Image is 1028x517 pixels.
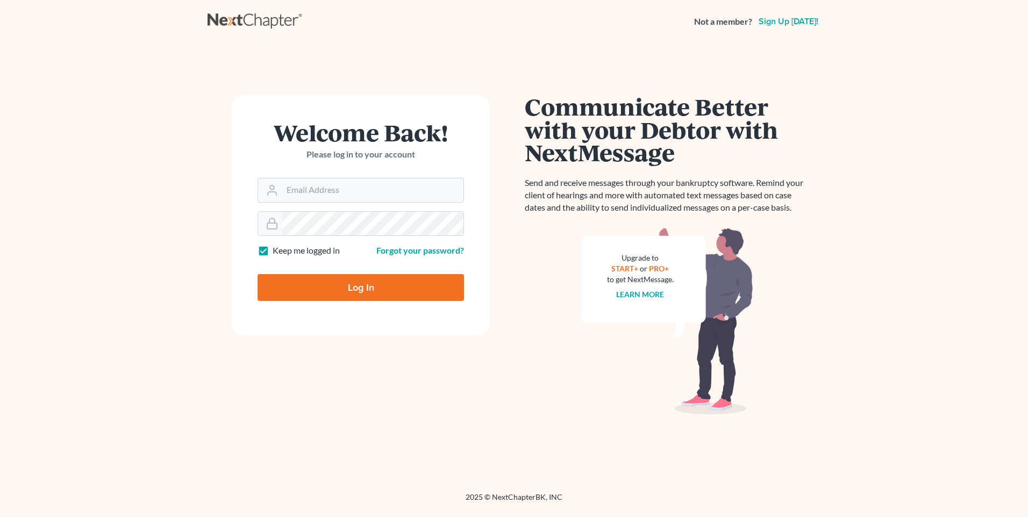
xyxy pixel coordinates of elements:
[258,274,464,301] input: Log In
[649,264,669,273] a: PRO+
[208,492,820,511] div: 2025 © NextChapterBK, INC
[640,264,648,273] span: or
[282,178,463,202] input: Email Address
[617,290,665,299] a: Learn more
[607,253,674,263] div: Upgrade to
[525,95,810,164] h1: Communicate Better with your Debtor with NextMessage
[694,16,752,28] strong: Not a member?
[258,121,464,144] h1: Welcome Back!
[581,227,753,415] img: nextmessage_bg-59042aed3d76b12b5cd301f8e5b87938c9018125f34e5fa2b7a6b67550977c72.svg
[756,17,820,26] a: Sign up [DATE]!
[258,148,464,161] p: Please log in to your account
[273,245,340,257] label: Keep me logged in
[612,264,639,273] a: START+
[525,177,810,214] p: Send and receive messages through your bankruptcy software. Remind your client of hearings and mo...
[607,274,674,285] div: to get NextMessage.
[376,245,464,255] a: Forgot your password?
